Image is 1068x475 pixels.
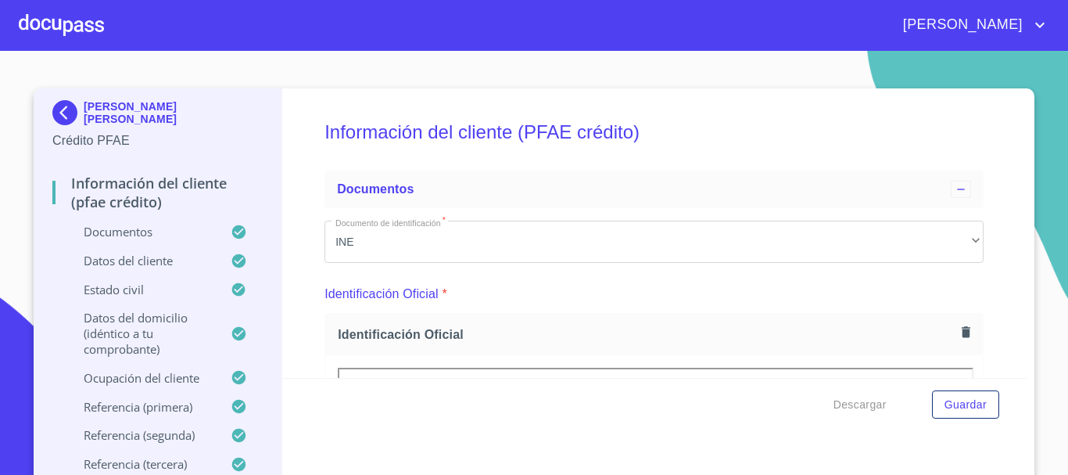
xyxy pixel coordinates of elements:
span: Descargar [833,395,887,415]
p: Referencia (segunda) [52,427,231,443]
p: Referencia (primera) [52,399,231,415]
p: Datos del cliente [52,253,231,268]
span: Documentos [337,182,414,196]
h5: Información del cliente (PFAE crédito) [324,100,984,164]
img: Docupass spot blue [52,100,84,125]
p: Información del cliente (PFAE crédito) [52,174,263,211]
p: Identificación Oficial [324,285,439,304]
span: Guardar [944,395,987,415]
p: Documentos [52,224,231,239]
button: account of current user [891,13,1049,38]
p: Ocupación del Cliente [52,370,231,386]
p: [PERSON_NAME] [PERSON_NAME] [84,100,263,125]
div: [PERSON_NAME] [PERSON_NAME] [52,100,263,131]
p: Referencia (tercera) [52,456,231,472]
span: [PERSON_NAME] [891,13,1030,38]
div: INE [324,221,984,263]
p: Datos del domicilio (idéntico a tu comprobante) [52,310,231,357]
button: Descargar [827,390,893,419]
div: Documentos [324,171,984,208]
span: Identificación Oficial [338,326,955,343]
p: Estado Civil [52,282,231,297]
button: Guardar [932,390,999,419]
p: Crédito PFAE [52,131,263,150]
